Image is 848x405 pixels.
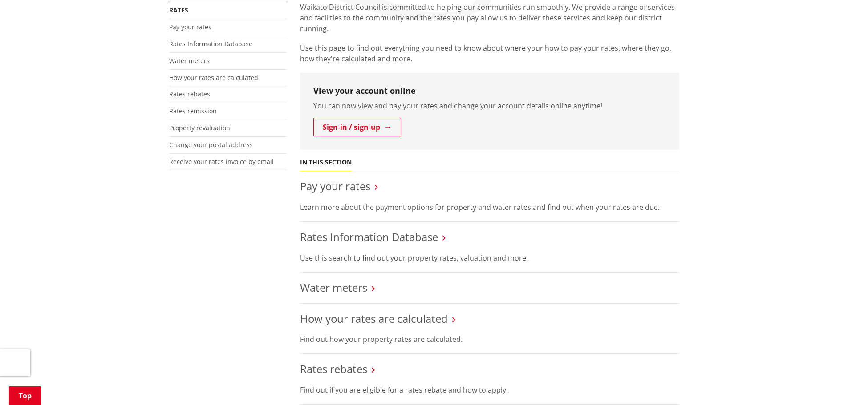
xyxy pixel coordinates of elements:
a: Pay your rates [169,23,211,31]
a: Rates remission [169,107,217,115]
a: Receive your rates invoice by email [169,157,274,166]
p: Learn more about the payment options for property and water rates and find out when your rates ar... [300,202,679,213]
iframe: Messenger Launcher [807,368,839,400]
h5: In this section [300,159,352,166]
a: How your rates are calculated [169,73,258,82]
a: Water meters [300,280,367,295]
h3: View your account online [313,86,666,96]
a: Pay your rates [300,179,370,193]
a: Sign-in / sign-up [313,118,401,136]
p: Find out how your property rates are calculated. [300,334,679,345]
p: You can now view and pay your rates and change your account details online anytime! [313,100,666,111]
a: Rates Information Database [169,40,252,48]
a: Property revaluation [169,124,230,132]
a: Rates rebates [169,90,210,98]
p: Use this page to find out everything you need to know about where your how to pay your rates, whe... [300,43,679,64]
p: Find out if you are eligible for a rates rebate and how to apply. [300,385,679,395]
a: Water meters [169,56,210,65]
p: Use this search to find out your property rates, valuation and more. [300,253,679,263]
a: Change your postal address [169,140,253,149]
a: How your rates are calculated [300,311,448,326]
a: Top [9,386,41,405]
a: Rates [169,6,188,14]
a: Rates rebates [300,361,367,376]
p: Waikato District Council is committed to helping our communities run smoothly. We provide a range... [300,2,679,34]
a: Rates Information Database [300,229,438,244]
